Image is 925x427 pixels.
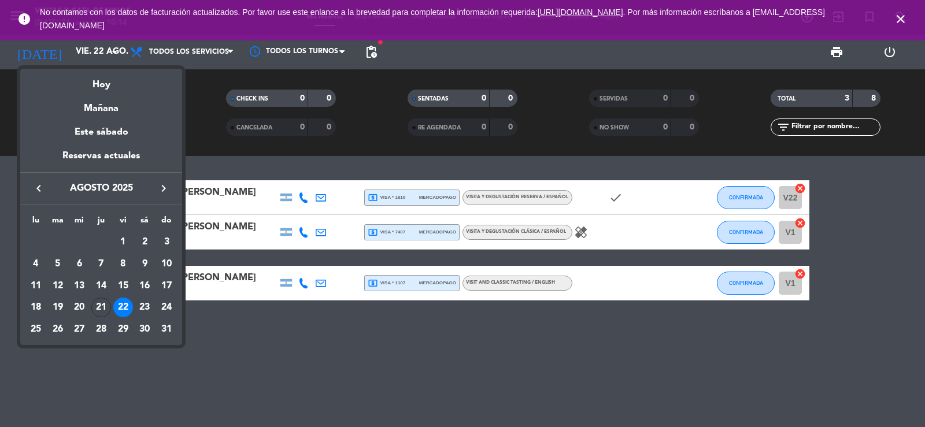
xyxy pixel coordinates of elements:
[25,253,47,275] td: 4 de agosto de 2025
[69,276,89,296] div: 13
[68,214,90,232] th: miércoles
[135,276,154,296] div: 16
[20,148,182,172] div: Reservas actuales
[69,298,89,317] div: 20
[48,254,68,274] div: 5
[25,231,112,253] td: AGO.
[47,318,69,340] td: 26 de agosto de 2025
[47,214,69,232] th: martes
[157,320,176,339] div: 31
[68,318,90,340] td: 27 de agosto de 2025
[90,253,112,275] td: 7 de agosto de 2025
[90,318,112,340] td: 28 de agosto de 2025
[112,296,134,318] td: 22 de agosto de 2025
[134,214,156,232] th: sábado
[25,318,47,340] td: 25 de agosto de 2025
[113,320,133,339] div: 29
[135,232,154,252] div: 2
[134,318,156,340] td: 30 de agosto de 2025
[113,254,133,274] div: 8
[157,254,176,274] div: 10
[134,275,156,297] td: 16 de agosto de 2025
[90,296,112,318] td: 21 de agosto de 2025
[68,253,90,275] td: 6 de agosto de 2025
[156,318,177,340] td: 31 de agosto de 2025
[134,231,156,253] td: 2 de agosto de 2025
[113,276,133,296] div: 15
[32,181,46,195] i: keyboard_arrow_left
[135,298,154,317] div: 23
[20,69,182,92] div: Hoy
[47,275,69,297] td: 12 de agosto de 2025
[90,214,112,232] th: jueves
[112,231,134,253] td: 1 de agosto de 2025
[49,181,153,196] span: agosto 2025
[112,253,134,275] td: 8 de agosto de 2025
[113,232,133,252] div: 1
[153,181,174,196] button: keyboard_arrow_right
[113,298,133,317] div: 22
[134,296,156,318] td: 23 de agosto de 2025
[90,275,112,297] td: 14 de agosto de 2025
[26,298,46,317] div: 18
[69,320,89,339] div: 27
[112,214,134,232] th: viernes
[48,276,68,296] div: 12
[20,116,182,148] div: Este sábado
[112,318,134,340] td: 29 de agosto de 2025
[156,253,177,275] td: 10 de agosto de 2025
[48,298,68,317] div: 19
[68,296,90,318] td: 20 de agosto de 2025
[157,232,176,252] div: 3
[135,320,154,339] div: 30
[48,320,68,339] div: 26
[69,254,89,274] div: 6
[25,296,47,318] td: 18 de agosto de 2025
[112,275,134,297] td: 15 de agosto de 2025
[26,320,46,339] div: 25
[156,296,177,318] td: 24 de agosto de 2025
[156,214,177,232] th: domingo
[25,275,47,297] td: 11 de agosto de 2025
[26,276,46,296] div: 11
[28,181,49,196] button: keyboard_arrow_left
[156,275,177,297] td: 17 de agosto de 2025
[134,253,156,275] td: 9 de agosto de 2025
[91,254,111,274] div: 7
[156,231,177,253] td: 3 de agosto de 2025
[91,276,111,296] div: 14
[47,296,69,318] td: 19 de agosto de 2025
[25,214,47,232] th: lunes
[91,320,111,339] div: 28
[68,275,90,297] td: 13 de agosto de 2025
[91,298,111,317] div: 21
[157,181,171,195] i: keyboard_arrow_right
[26,254,46,274] div: 4
[135,254,154,274] div: 9
[47,253,69,275] td: 5 de agosto de 2025
[20,92,182,116] div: Mañana
[157,276,176,296] div: 17
[157,298,176,317] div: 24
